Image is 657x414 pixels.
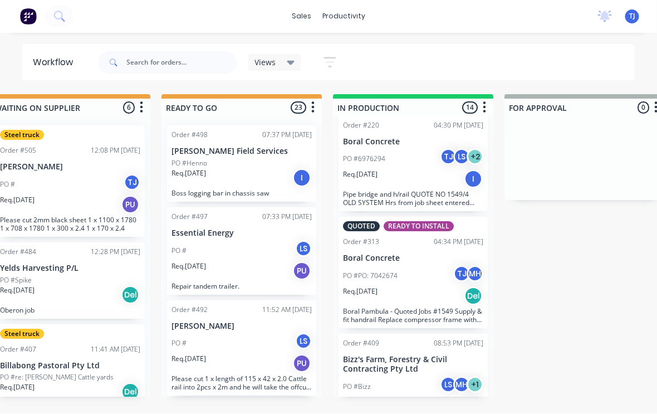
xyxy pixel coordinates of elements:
[629,12,635,22] span: TJ
[91,247,141,257] div: 12:28 PM [DATE]
[1,216,141,233] p: Please cut 2mm black sheet 1 x 1100 x 1780 1 x 708 x 1780 1 x 300 x 2.4 1 x 170 x 2.4
[1,345,37,355] div: Order #407
[286,8,317,25] div: sales
[434,237,484,247] div: 04:34 PM [DATE]
[1,286,35,296] p: Req. [DATE]
[1,264,141,274] p: Yelds Harvesting P/L
[1,276,32,286] p: PO #Spike
[1,130,45,140] div: Steel truck
[172,169,207,179] p: Req. [DATE]
[1,383,35,393] p: Req. [DATE]
[122,196,140,214] div: PU
[434,121,484,131] div: 04:30 PM [DATE]
[344,271,398,281] p: PO #PO: 7042674
[172,246,187,256] p: PO #
[344,121,380,131] div: Order #220
[293,262,311,280] div: PU
[172,262,207,272] p: Req. [DATE]
[384,222,454,232] div: READY TO INSTALL
[344,191,484,207] p: Pipe bridge and h/rail QUOTE NO 1549/4 OLD SYSTEM Hrs from job sheet entered manually but not mat...
[172,130,208,140] div: Order #498
[344,222,380,232] div: QUOTED
[434,339,484,349] div: 08:53 PM [DATE]
[263,130,312,140] div: 07:37 PM [DATE]
[1,329,45,339] div: Steel truck
[172,375,312,392] p: Please cut 1 x length of 115 x 42 x 2.0 Cattle rail into 2pcs x 2m and he will take the offcut. A...
[172,147,312,157] p: [PERSON_NAME] Field Services
[440,377,457,393] div: LS
[172,283,312,291] p: Repair tandem trailer.
[293,355,311,373] div: PU
[293,169,311,187] div: I
[91,146,141,156] div: 12:08 PM [DATE]
[454,149,470,165] div: LS
[1,146,37,156] div: Order #505
[172,189,312,198] p: Boss logging bar in chassis saw
[172,354,207,364] p: Req. [DATE]
[91,345,141,355] div: 11:41 AM [DATE]
[172,212,208,222] div: Order #497
[1,163,141,172] p: [PERSON_NAME]
[255,57,276,69] span: Views
[172,229,312,238] p: Essential Energy
[344,237,380,247] div: Order #313
[454,266,470,283] div: TJ
[344,308,484,324] p: Boral Pambula - Quoted Jobs #1549 Supply & fit handrail Replace compressor frame with hinged mesh...
[124,174,141,191] div: TJ
[172,339,187,349] p: PO #
[465,288,483,305] div: Del
[344,287,378,297] p: Req. [DATE]
[465,171,483,188] div: I
[263,305,312,315] div: 11:52 AM [DATE]
[172,159,208,169] p: PO #Henno
[127,52,237,74] input: Search for orders...
[344,355,484,374] p: Bizz's Farm, Forestry & Civil Contracting Pty Ltd
[1,247,37,257] div: Order #484
[1,373,114,383] p: PO #re: [PERSON_NAME] Cattle yards
[467,149,484,165] div: + 2
[168,126,317,202] div: Order #49807:37 PM [DATE][PERSON_NAME] Field ServicesPO #HennoReq.[DATE]IBoss logging bar in chas...
[296,333,312,350] div: LS
[344,154,386,164] p: PO #6976294
[339,101,488,212] div: Order #22004:30 PM [DATE]Boral ConcretePO #6976294TJLS+2Req.[DATE]IPipe bridge and h/rail QUOTE N...
[33,56,79,70] div: Workflow
[344,170,378,180] p: Req. [DATE]
[344,254,484,264] p: Boral Concrete
[467,377,484,393] div: + 1
[440,149,457,165] div: TJ
[1,180,16,190] p: PO #
[122,383,140,401] div: Del
[263,212,312,222] div: 07:33 PM [DATE]
[296,241,312,257] div: LS
[1,196,35,206] p: Req. [DATE]
[20,8,37,25] img: Factory
[454,377,470,393] div: MH
[467,266,484,283] div: MH
[1,362,141,371] p: Billabong Pastoral Pty Ltd
[172,305,208,315] div: Order #492
[344,382,371,392] p: PO #Bizz
[339,217,488,329] div: QUOTEDREADY TO INSTALLOrder #31304:34 PM [DATE]Boral ConcretePO #PO: 7042674TJMHReq.[DATE]DelBora...
[172,322,312,332] p: [PERSON_NAME]
[344,339,380,349] div: Order #409
[344,138,484,147] p: Boral Concrete
[122,286,140,304] div: Del
[168,208,317,295] div: Order #49707:33 PM [DATE]Essential EnergyPO #LSReq.[DATE]PURepair tandem trailer.
[1,306,141,315] p: Oberon job
[168,301,317,397] div: Order #49211:52 AM [DATE][PERSON_NAME]PO #LSReq.[DATE]PUPlease cut 1 x length of 115 x 42 x 2.0 C...
[317,8,371,25] div: productivity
